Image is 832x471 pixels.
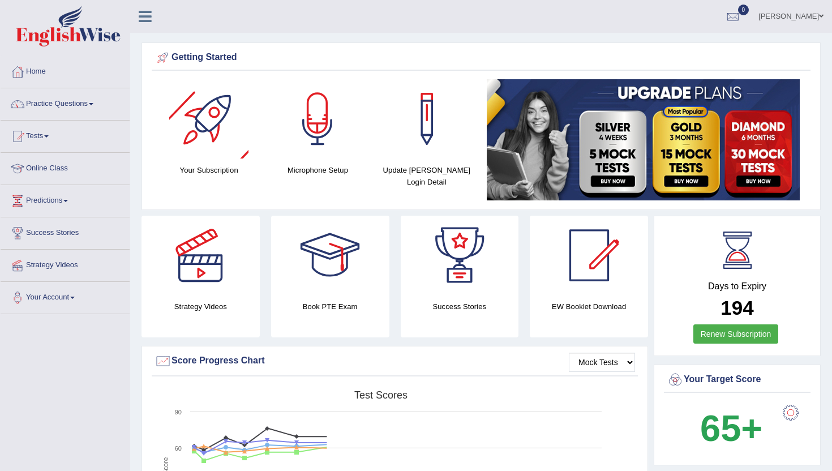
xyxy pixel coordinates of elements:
text: 60 [175,445,182,452]
a: Your Account [1,282,130,310]
a: Home [1,56,130,84]
b: 65+ [700,408,762,449]
h4: EW Booklet Download [530,301,648,312]
h4: Update [PERSON_NAME] Login Detail [378,164,475,188]
h4: Strategy Videos [141,301,260,312]
a: Strategy Videos [1,250,130,278]
h4: Your Subscription [160,164,258,176]
a: Online Class [1,153,130,181]
h4: Success Stories [401,301,519,312]
text: 90 [175,409,182,416]
span: 0 [738,5,749,15]
a: Tests [1,121,130,149]
img: small5.jpg [487,79,800,200]
a: Success Stories [1,217,130,246]
div: Getting Started [155,49,808,66]
h4: Microphone Setup [269,164,366,176]
a: Practice Questions [1,88,130,117]
h4: Book PTE Exam [271,301,389,312]
b: 194 [721,297,753,319]
h4: Days to Expiry [667,281,808,292]
div: Score Progress Chart [155,353,635,370]
a: Predictions [1,185,130,213]
tspan: Test scores [354,389,408,401]
div: Your Target Score [667,371,808,388]
a: Renew Subscription [693,324,779,344]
